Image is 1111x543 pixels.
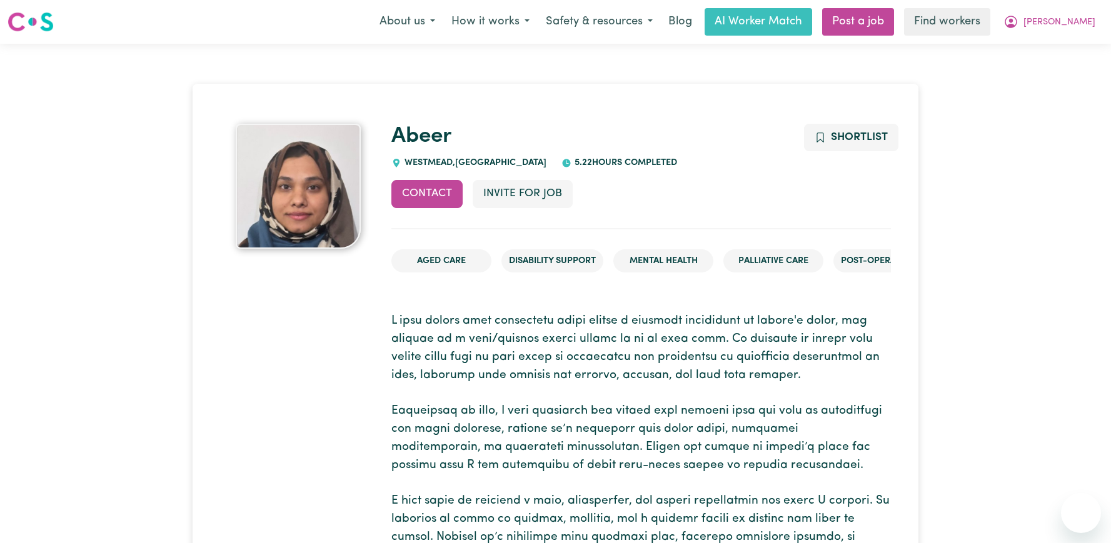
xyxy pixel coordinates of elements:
[401,158,546,167] span: WESTMEAD , [GEOGRAPHIC_DATA]
[391,249,491,273] li: Aged Care
[723,249,823,273] li: Palliative care
[220,124,376,249] a: Abeer 's profile picture'
[501,249,603,273] li: Disability Support
[833,249,945,273] li: Post-operative care
[391,180,463,207] button: Contact
[613,249,713,273] li: Mental Health
[705,8,812,36] a: AI Worker Match
[661,8,700,36] a: Blog
[473,180,573,207] button: Invite for Job
[831,132,888,142] span: Shortlist
[538,9,661,35] button: Safety & resources
[571,158,677,167] span: 5.22 hours completed
[804,124,898,151] button: Add to shortlist
[822,8,894,36] a: Post a job
[443,9,538,35] button: How it works
[391,126,451,147] a: Abeer
[236,124,361,249] img: Abeer
[904,8,990,36] a: Find workers
[371,9,443,35] button: About us
[8,11,54,33] img: Careseekers logo
[995,9,1103,35] button: My Account
[8,7,54,36] a: Careseekers logo
[1061,493,1101,533] iframe: Button to launch messaging window
[1023,16,1095,29] span: [PERSON_NAME]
